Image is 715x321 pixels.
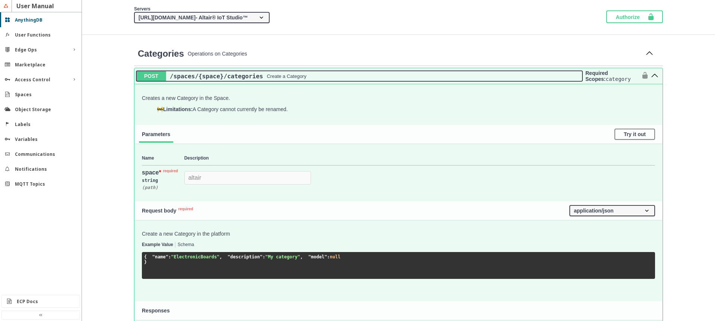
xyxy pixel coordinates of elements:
p: Creates a new Category in the Space. [142,95,655,101]
span: null [330,254,341,259]
button: Schema [178,242,194,248]
span: Parameters [142,131,170,137]
button: post ​/spaces​/{space}​/categories [649,71,661,81]
span: { [144,254,147,259]
p: Create a new Category in the platform [142,231,655,237]
span: : [168,254,171,259]
strong: Limitations: [163,106,193,112]
button: Try it out [614,129,655,140]
span: , [300,254,303,259]
button: authorization button unlocked [638,70,649,82]
a: /spaces/{space}/categories [170,73,263,80]
span: , [219,254,222,259]
code: category [606,76,630,82]
span: : [327,254,330,259]
span: "model" [308,254,327,259]
div: Create a Category [267,73,306,79]
h4: Request body [142,208,569,214]
div: ( path ) [142,185,184,190]
select: Request content type [569,205,655,216]
input: space [184,171,311,185]
b: Required Scopes: [585,70,608,82]
button: Authorize [606,10,663,23]
p: 🚧 A Category cannot currently be renamed. [157,106,640,112]
a: Categories [138,48,184,59]
button: Example Value [142,242,173,248]
div: space [142,169,180,176]
span: : [263,254,265,259]
div: string [142,176,184,185]
span: /spaces /{space} /categories [170,73,263,80]
span: "name" [152,254,168,259]
code: } [144,254,341,265]
p: Operations on Categories [188,51,640,57]
h4: Responses [142,308,655,314]
button: Collapse operation [643,48,655,59]
span: POST [136,71,166,81]
th: Description [184,151,655,166]
span: "description" [228,254,263,259]
span: Servers [134,6,150,12]
span: "ElectronicBoards" [171,254,219,259]
span: Categories [138,48,184,59]
button: POST/spaces/{space}/categoriesCreate a Category [136,71,582,81]
span: Authorize [616,13,647,21]
th: Name [142,151,184,166]
span: "My category" [265,254,300,259]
